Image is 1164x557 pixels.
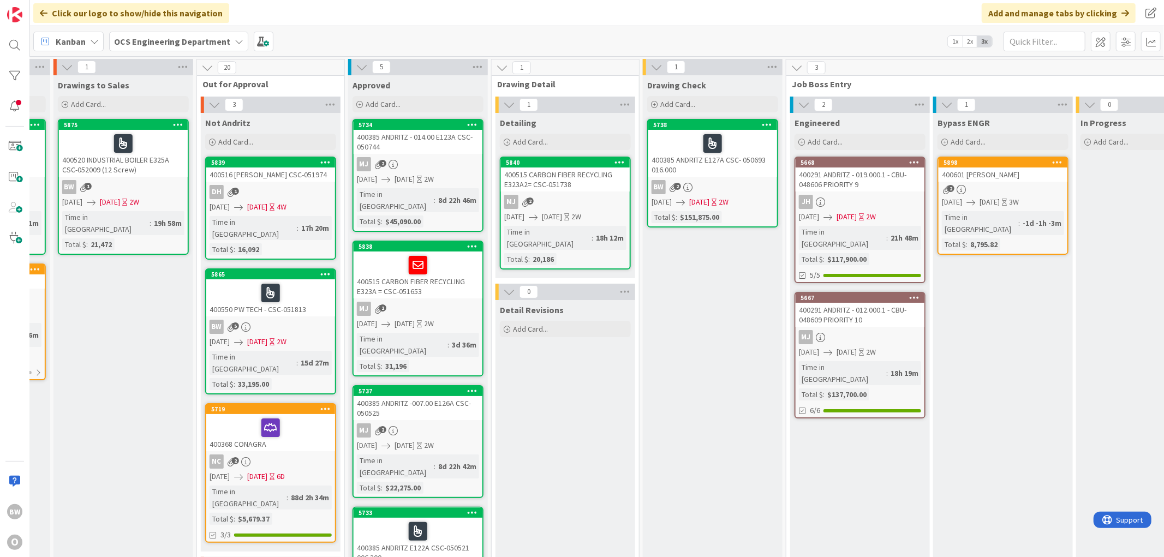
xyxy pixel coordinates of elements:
span: 3 [225,98,243,111]
span: 5/5 [810,269,820,281]
div: 2W [424,440,434,451]
span: 1 [520,98,538,111]
div: 8,795.82 [968,238,1000,250]
a: 5838400515 CARBON FIBER RECYCLING E323A = CSC-051653MJ[DATE][DATE]2WTime in [GEOGRAPHIC_DATA]:3d ... [353,241,483,376]
div: 400515 CARBON FIBER RECYCLING E323A2= CSC-051738 [501,167,630,191]
div: 5667 [796,293,924,303]
span: [DATE] [247,201,267,213]
span: Add Card... [366,99,401,109]
span: : [966,238,968,250]
div: Total $ [210,513,234,525]
div: NC [210,454,224,469]
span: : [381,215,383,227]
span: : [823,388,825,400]
span: 1 [85,183,92,190]
div: 19h 58m [151,217,184,229]
div: 5737 [359,387,482,395]
span: 3x [977,36,992,47]
span: [DATE] [247,336,267,348]
span: 2 [379,426,386,433]
div: 400601 [PERSON_NAME] [939,167,1067,182]
div: 400515 CARBON FIBER RECYCLING E323A = CSC-051653 [354,251,482,298]
span: 6/6 [810,405,820,416]
div: 6D [277,471,285,482]
div: Total $ [357,215,381,227]
div: 2W [866,346,876,358]
span: [DATE] [980,196,1000,208]
span: 3/3 [220,529,231,541]
div: 5738400385 ANDRITZ E127A CSC- 050693 016.000 [648,120,777,177]
span: : [434,460,435,472]
div: Total $ [799,253,823,265]
div: 5838 [359,243,482,250]
span: : [381,482,383,494]
span: [DATE] [100,196,120,208]
div: Time in [GEOGRAPHIC_DATA] [357,333,447,357]
span: [DATE] [942,196,962,208]
span: [DATE] [357,440,377,451]
div: 5734 [359,121,482,129]
a: 5865400550 PW TECH - CSC-051813BW[DATE][DATE]2WTime in [GEOGRAPHIC_DATA]:15d 27mTotal $:33,195.00 [205,268,336,394]
div: 5839 [211,159,335,166]
span: : [447,339,449,351]
span: Detail Revisions [500,304,564,315]
div: 5839 [206,158,335,167]
div: 5840400515 CARBON FIBER RECYCLING E323A2= CSC-051738 [501,158,630,191]
span: Drawing Check [647,80,706,91]
span: 1 [232,188,239,195]
div: MJ [354,302,482,316]
span: 5 [372,61,391,74]
span: 2 [379,304,386,312]
div: 400550 PW TECH - CSC-051813 [206,279,335,316]
div: Total $ [210,378,234,390]
div: 5734 [354,120,482,130]
div: -1d -1h -3m [1020,217,1064,229]
b: OCS Engineering Department [114,36,230,47]
div: 5668400291 ANDRITZ - 019.000.1 - CBU-048606 PRIORITY 9 [796,158,924,191]
div: $151,875.00 [677,211,722,223]
span: : [297,222,299,234]
div: BW [62,180,76,194]
div: MJ [799,330,813,344]
div: Click our logo to show/hide this navigation [33,3,229,23]
div: 5738 [653,121,777,129]
div: 5898400601 [PERSON_NAME] [939,158,1067,182]
span: Out for Approval [202,79,331,89]
div: 5865 [206,269,335,279]
div: BW [210,320,224,334]
span: : [150,217,151,229]
div: 400291 ANDRITZ - 019.000.1 - CBU-048606 PRIORITY 9 [796,167,924,191]
div: 15d 27m [298,357,332,369]
div: 8d 22h 46m [435,194,479,206]
div: NC [206,454,335,469]
div: 2W [277,336,286,348]
div: 5668 [796,158,924,167]
a: 5898400601 [PERSON_NAME][DATE][DATE]3WTime in [GEOGRAPHIC_DATA]:-1d -1h -3mTotal $:8,795.82 [938,157,1069,255]
div: Total $ [62,238,86,250]
div: 5840 [501,158,630,167]
span: [DATE] [799,346,819,358]
span: : [234,243,235,255]
span: Kanban [56,35,86,48]
span: Add Card... [660,99,695,109]
div: 3W [1009,196,1019,208]
span: [DATE] [62,196,82,208]
div: 400385 ANDRITZ -007.00 E126A CSC-050525 [354,396,482,420]
div: $137,700.00 [825,388,869,400]
div: Time in [GEOGRAPHIC_DATA] [210,486,286,510]
span: Drawing Detail [497,79,625,89]
span: [DATE] [357,318,377,330]
div: 21h 48m [888,232,921,244]
span: Support [23,2,50,15]
div: 17h 20m [299,222,332,234]
div: $22,275.00 [383,482,423,494]
div: 5865400550 PW TECH - CSC-051813 [206,269,335,316]
div: 5840 [506,159,630,166]
span: [DATE] [542,211,562,223]
span: [DATE] [799,211,819,223]
div: Time in [GEOGRAPHIC_DATA] [504,226,592,250]
div: 16,092 [235,243,262,255]
div: 2W [719,196,729,208]
a: 5667400291 ANDRITZ - 012.000.1 - CBU-048609 PRIORITY 10MJ[DATE][DATE]2WTime in [GEOGRAPHIC_DATA]:... [795,292,926,418]
div: Time in [GEOGRAPHIC_DATA] [357,188,434,212]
